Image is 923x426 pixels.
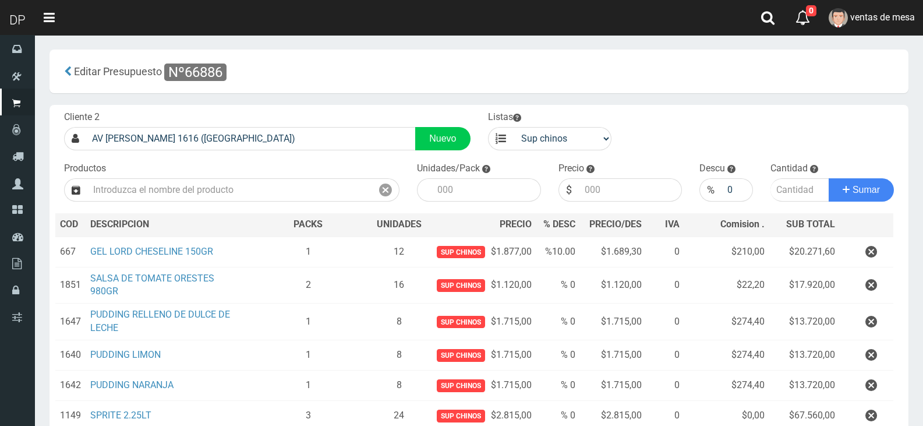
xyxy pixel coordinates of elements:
[853,185,880,195] span: Sumar
[426,340,536,370] td: $1.715,00
[372,267,426,304] td: 16
[646,340,685,370] td: 0
[55,213,86,237] th: COD
[536,237,580,267] td: %10.00
[646,267,685,304] td: 0
[769,370,839,400] td: $13.720,00
[806,5,816,16] span: 0
[699,162,725,175] label: Descu
[580,370,646,400] td: $1.715,00
[684,237,769,267] td: $210,00
[90,410,151,421] a: SPRITE 2.25LT
[372,213,426,237] th: UNIDADES
[86,127,416,150] input: Consumidor Final
[437,410,485,422] span: Sup chinos
[589,219,642,230] span: PRECIO/DES
[437,379,485,392] span: Sup chinos
[164,64,227,81] span: Nº66886
[829,178,894,202] button: Sumar
[720,219,765,230] span: Comision .
[432,178,541,202] input: 000
[580,267,646,304] td: $1.120,00
[769,267,839,304] td: $17.920,00
[245,267,372,304] td: 2
[90,309,230,333] a: PUDDING RELLENO DE DULCE DE LECHE
[245,370,372,400] td: 1
[536,267,580,304] td: % 0
[87,178,372,202] input: Introduzca el nombre del producto
[646,237,685,267] td: 0
[74,65,162,78] span: Editar Presupuesto
[64,162,106,175] label: Productos
[55,340,86,370] td: 1640
[579,178,682,202] input: 000
[372,237,426,267] td: 12
[426,237,536,267] td: $1.877,00
[536,304,580,340] td: % 0
[55,370,86,400] td: 1642
[488,111,521,124] label: Listas
[699,178,722,202] div: %
[245,213,372,237] th: PACKS
[536,370,580,400] td: % 0
[426,267,536,304] td: $1.120,00
[372,340,426,370] td: 8
[437,316,485,328] span: Sup chinos
[426,370,536,400] td: $1.715,00
[646,370,685,400] td: 0
[64,111,100,124] label: Cliente 2
[558,162,584,175] label: Precio
[90,349,161,360] a: PUDDING LIMON
[500,218,532,231] span: PRECIO
[543,219,575,230] span: % DESC
[769,237,839,267] td: $20.271,60
[245,340,372,370] td: 1
[372,304,426,340] td: 8
[769,304,839,340] td: $13.720,00
[580,304,646,340] td: $1.715,00
[245,237,372,267] td: 1
[770,178,830,202] input: Cantidad
[684,304,769,340] td: $274,40
[415,127,470,150] a: Nuevo
[437,279,485,291] span: Sup chinos
[107,219,149,230] span: CRIPCION
[769,340,839,370] td: $13.720,00
[684,340,769,370] td: $274,40
[770,162,808,175] label: Cantidad
[437,246,485,258] span: Sup chinos
[580,340,646,370] td: $1.715,00
[684,370,769,400] td: $274,40
[55,267,86,304] td: 1851
[684,267,769,304] td: $22,20
[90,246,213,257] a: GEL LORD CHESELINE 150GR
[558,178,579,202] div: $
[536,340,580,370] td: % 0
[245,304,372,340] td: 1
[829,8,848,27] img: User Image
[580,237,646,267] td: $1.689,30
[55,237,86,267] td: 667
[646,304,685,340] td: 0
[426,304,536,340] td: $1.715,00
[786,218,835,231] span: SUB TOTAL
[665,219,680,230] span: IVA
[417,162,480,175] label: Unidades/Pack
[437,349,485,361] span: Sup chinos
[722,178,752,202] input: 000
[850,12,915,23] span: ventas de mesa
[55,304,86,340] td: 1647
[86,213,245,237] th: DES
[90,379,174,390] a: PUDDING NARANJA
[372,370,426,400] td: 8
[90,273,214,297] a: SALSA DE TOMATE ORESTES 980GR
